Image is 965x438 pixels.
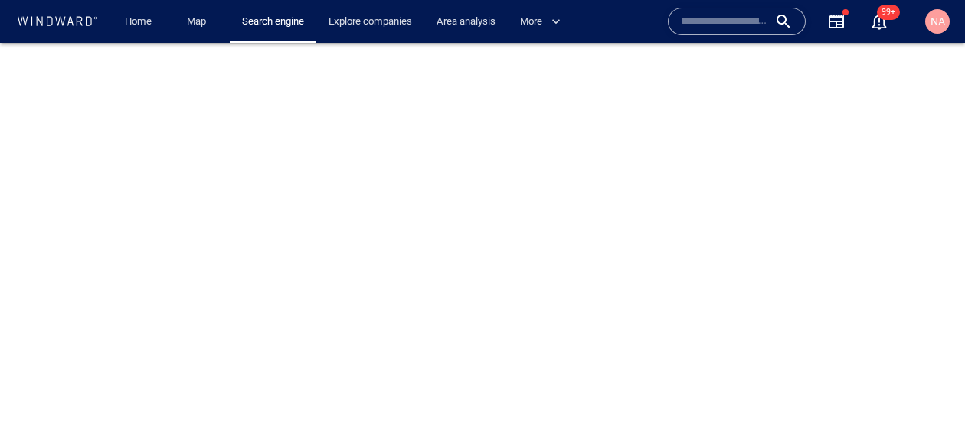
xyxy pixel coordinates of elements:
[922,6,953,37] button: NA
[181,8,218,35] a: Map
[861,3,898,40] button: 99+
[236,8,310,35] a: Search engine
[900,369,954,427] iframe: Chat
[877,5,900,20] span: 99+
[175,8,224,35] button: Map
[520,13,561,31] span: More
[430,8,502,35] a: Area analysis
[514,8,574,35] button: More
[119,8,158,35] a: Home
[322,8,418,35] a: Explore companies
[870,12,888,31] div: Notification center
[113,8,162,35] button: Home
[931,15,945,28] span: NA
